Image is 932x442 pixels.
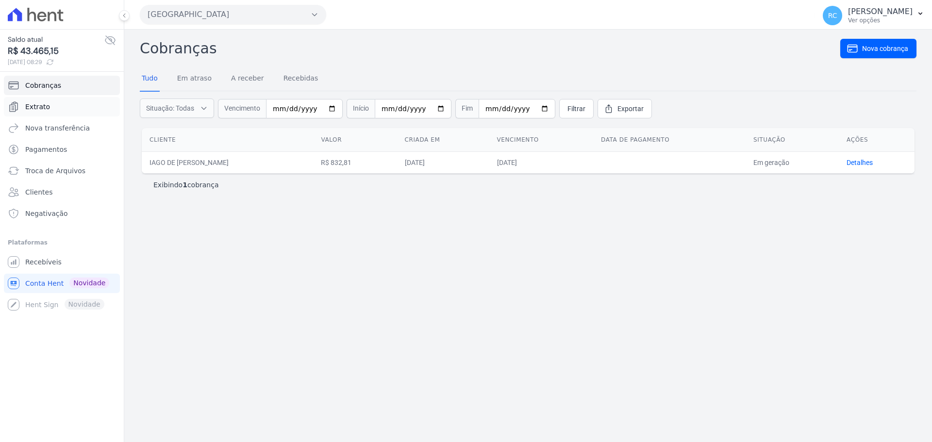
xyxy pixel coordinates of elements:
[229,66,266,92] a: A receber
[25,257,62,267] span: Recebíveis
[489,151,594,173] td: [DATE]
[489,128,594,152] th: Vencimento
[347,99,375,118] span: Início
[746,128,839,152] th: Situação
[282,66,320,92] a: Recebidas
[142,151,313,173] td: IAGO DE [PERSON_NAME]
[847,159,873,166] a: Detalhes
[8,45,104,58] span: R$ 43.465,15
[140,37,840,59] h2: Cobranças
[598,99,652,118] a: Exportar
[25,123,90,133] span: Nova transferência
[153,180,219,190] p: Exibindo cobrança
[140,5,326,24] button: [GEOGRAPHIC_DATA]
[8,34,104,45] span: Saldo atual
[4,118,120,138] a: Nova transferência
[25,145,67,154] span: Pagamentos
[397,128,489,152] th: Criada em
[4,182,120,202] a: Clientes
[25,102,50,112] span: Extrato
[862,44,908,53] span: Nova cobrança
[746,151,839,173] td: Em geração
[183,181,187,189] b: 1
[593,128,746,152] th: Data de pagamento
[4,76,120,95] a: Cobranças
[25,187,52,197] span: Clientes
[455,99,479,118] span: Fim
[8,58,104,66] span: [DATE] 08:29
[313,128,397,152] th: Valor
[828,12,837,19] span: RC
[25,166,85,176] span: Troca de Arquivos
[146,103,194,113] span: Situação: Todas
[313,151,397,173] td: R$ 832,81
[69,278,109,288] span: Novidade
[218,99,266,118] span: Vencimento
[840,39,916,58] a: Nova cobrança
[25,81,61,90] span: Cobranças
[175,66,214,92] a: Em atraso
[559,99,594,118] a: Filtrar
[8,237,116,248] div: Plataformas
[25,278,64,288] span: Conta Hent
[142,128,313,152] th: Cliente
[4,204,120,223] a: Negativação
[140,66,160,92] a: Tudo
[140,98,214,118] button: Situação: Todas
[8,76,116,314] nav: Sidebar
[4,97,120,116] a: Extrato
[617,104,644,114] span: Exportar
[4,252,120,272] a: Recebíveis
[4,140,120,159] a: Pagamentos
[25,209,68,218] span: Negativação
[397,151,489,173] td: [DATE]
[4,274,120,293] a: Conta Hent Novidade
[567,104,585,114] span: Filtrar
[839,128,915,152] th: Ações
[4,161,120,180] a: Troca de Arquivos
[848,7,913,16] p: [PERSON_NAME]
[848,16,913,24] p: Ver opções
[815,2,932,29] button: RC [PERSON_NAME] Ver opções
